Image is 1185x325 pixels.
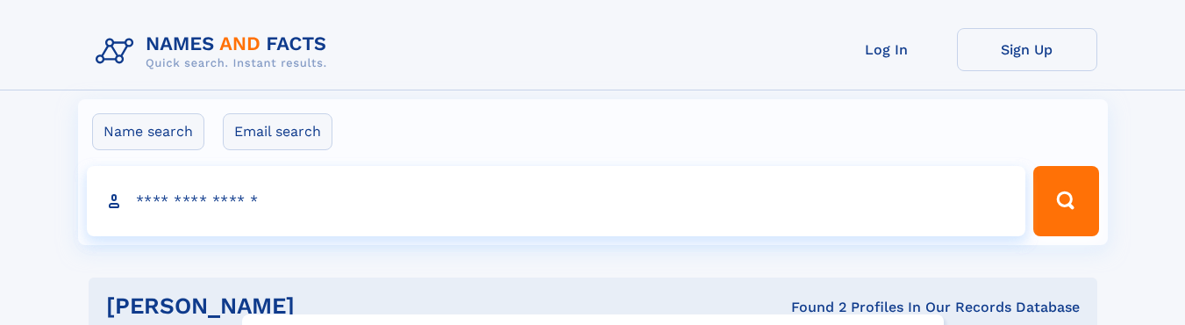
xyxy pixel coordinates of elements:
a: Log In [817,28,957,71]
img: Logo Names and Facts [89,28,341,76]
label: Name search [92,113,204,150]
a: Sign Up [957,28,1097,71]
h1: [PERSON_NAME] [106,295,543,317]
label: Email search [223,113,332,150]
div: Found 2 Profiles In Our Records Database [543,298,1080,317]
input: search input [87,166,1026,236]
button: Search Button [1033,166,1098,236]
